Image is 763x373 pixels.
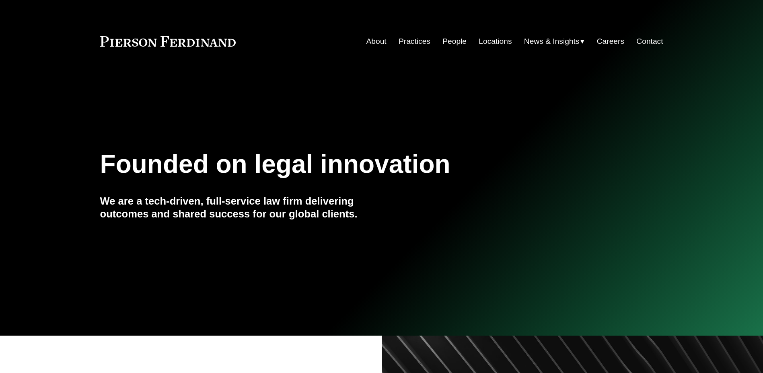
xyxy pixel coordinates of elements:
h4: We are a tech-driven, full-service law firm delivering outcomes and shared success for our global... [100,195,382,221]
a: folder dropdown [524,34,585,49]
a: Careers [597,34,624,49]
a: Practices [399,34,430,49]
a: Locations [479,34,512,49]
span: News & Insights [524,35,580,49]
a: Contact [636,34,663,49]
h1: Founded on legal innovation [100,150,570,179]
a: About [366,34,387,49]
a: People [442,34,467,49]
